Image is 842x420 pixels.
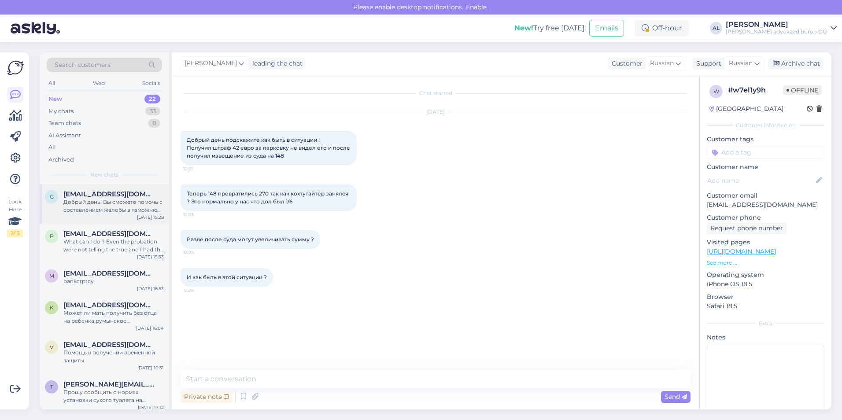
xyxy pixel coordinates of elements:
div: Socials [140,77,162,89]
div: Try free [DATE]: [514,23,586,33]
p: Visited pages [707,238,824,247]
span: 12:24 [183,287,216,294]
div: Extra [707,320,824,328]
div: Archive chat [768,58,824,70]
div: [DATE] 16:53 [137,285,164,292]
div: Chat started [181,89,691,97]
div: Помощь в получении временной защиты [63,349,164,365]
p: Customer email [707,191,824,200]
span: 12:24 [183,249,216,256]
span: Russian [729,59,753,68]
div: Archived [48,155,74,164]
b: New! [514,24,533,32]
input: Add a tag [707,146,824,159]
div: Look Here [7,198,23,237]
span: Enable [463,3,489,11]
span: 12:23 [183,211,216,218]
span: Send [665,393,687,401]
span: koshikova.kristina@mail.ru [63,301,155,309]
span: p [50,233,54,239]
div: Request phone number [707,222,787,234]
span: v [50,344,53,350]
div: Support [693,59,721,68]
span: w [713,88,719,95]
span: g [50,193,54,200]
span: Теперь 148 превратились 270 так как кохтутайтер занялся ? Это нормально у нас что дол был 1/6 [187,190,350,205]
p: See more ... [707,259,824,267]
span: grekim812@gmail.com [63,190,155,198]
div: [DATE] 10:31 [137,365,164,371]
div: All [47,77,57,89]
div: 22 [144,95,160,103]
p: Safari 18.5 [707,302,824,311]
span: Добрый день подскажите как быть в ситуации ! Получил штраф 42 евро за парковку не видел его и пос... [187,136,351,159]
div: New [48,95,62,103]
span: mk.coaching85@gmail.com [63,269,155,277]
div: # w7el1y9h [728,85,783,96]
div: [DATE] 17:12 [138,404,164,411]
div: [GEOGRAPHIC_DATA] [709,104,783,114]
div: 33 [145,107,160,116]
div: [DATE] 16:04 [136,325,164,332]
div: Customer [608,59,643,68]
div: Team chats [48,119,81,128]
div: [DATE] 15:33 [137,254,164,260]
div: [DATE] [181,108,691,116]
span: И как быть в этой ситуации ? [187,274,267,280]
div: AI Assistant [48,131,81,140]
span: m [49,273,54,279]
span: [PERSON_NAME] [185,59,237,68]
span: Russian [650,59,674,68]
div: AL [710,22,722,34]
a: [URL][DOMAIN_NAME] [707,247,776,255]
div: Customer information [707,122,824,129]
div: [PERSON_NAME] advokaadibüroo OÜ [726,28,827,35]
span: Разве после суда могут увеличивать сумму ? [187,236,314,243]
p: Operating system [707,270,824,280]
p: iPhone OS 18.5 [707,280,824,289]
p: Customer phone [707,213,824,222]
p: [EMAIL_ADDRESS][DOMAIN_NAME] [707,200,824,210]
div: bankcrptcy [63,277,164,285]
a: [PERSON_NAME][PERSON_NAME] advokaadibüroo OÜ [726,21,837,35]
p: Browser [707,292,824,302]
span: Search customers [55,60,111,70]
div: What can I do ? Even the probation were not telling the true and I had the paperwork to prove it. [63,238,164,254]
div: 8 [148,119,160,128]
div: Web [91,77,107,89]
div: Добрый день! Вы сможете помочь с составлением жалобы в таможню на неправомерное изъятие телефона ... [63,198,164,214]
img: Askly Logo [7,59,24,76]
div: [DATE] 15:28 [137,214,164,221]
div: Прошу сообщить о нормах установки сухого туалета на дачном участке. [63,388,164,404]
div: Может ли мать получить без отца на ребенка румынское свидетельство о рождении, если они не в браке? [63,309,164,325]
p: Customer tags [707,135,824,144]
span: k [50,304,54,311]
div: [PERSON_NAME] [726,21,827,28]
p: Customer name [707,162,824,172]
div: Private note [181,391,233,403]
div: Off-hour [635,20,689,36]
div: My chats [48,107,74,116]
span: Offline [783,85,822,95]
input: Add name [707,176,814,185]
div: All [48,143,56,152]
span: tatjana.kljusnitsenko@gmail.com [63,380,155,388]
div: 2 / 3 [7,229,23,237]
span: 12:21 [183,166,216,172]
span: New chats [90,171,118,179]
button: Emails [589,20,624,37]
div: leading the chat [249,59,303,68]
span: vladimirofficialni@gmail.com [63,341,155,349]
span: t [50,383,53,390]
p: Notes [707,333,824,342]
span: patriciabarron51@hotmail.co.uk [63,230,155,238]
